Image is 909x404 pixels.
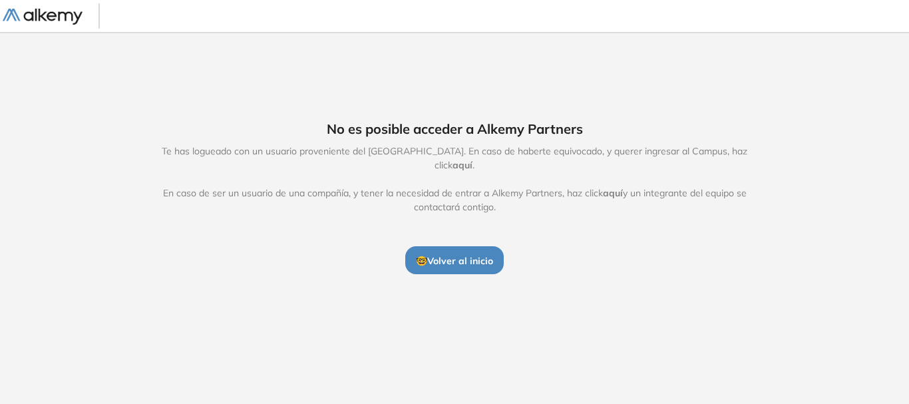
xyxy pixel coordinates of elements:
[416,255,493,267] span: 🤓 Volver al inicio
[453,159,472,171] span: aquí
[603,187,623,199] span: aquí
[3,9,83,25] img: Logo
[405,246,504,274] button: 🤓Volver al inicio
[148,144,761,214] span: Te has logueado con un usuario proveniente del [GEOGRAPHIC_DATA]. En caso de haberte equivocado, ...
[327,119,583,139] span: No es posible acceder a Alkemy Partners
